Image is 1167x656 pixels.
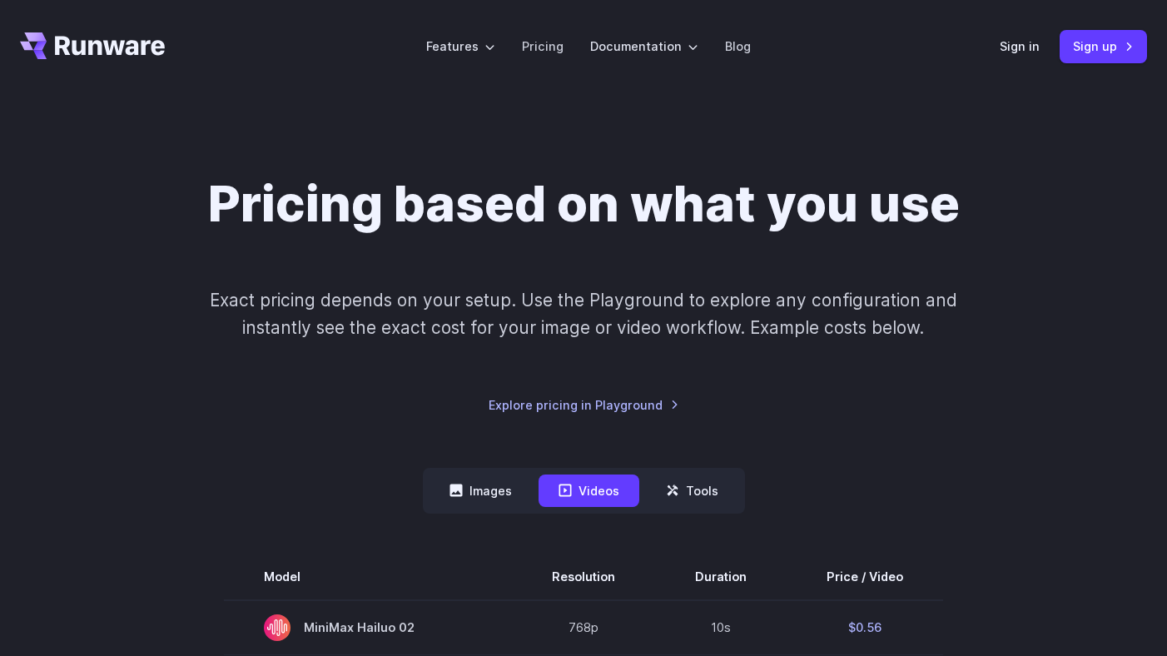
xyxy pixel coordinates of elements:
[430,475,532,507] button: Images
[264,614,472,641] span: MiniMax Hailuo 02
[489,395,679,415] a: Explore pricing in Playground
[646,475,738,507] button: Tools
[655,600,787,655] td: 10s
[512,600,655,655] td: 768p
[725,37,751,56] a: Blog
[426,37,495,56] label: Features
[655,554,787,600] th: Duration
[208,173,960,233] h1: Pricing based on what you use
[20,32,165,59] a: Go to /
[590,37,698,56] label: Documentation
[512,554,655,600] th: Resolution
[787,554,943,600] th: Price / Video
[1000,37,1040,56] a: Sign in
[522,37,564,56] a: Pricing
[1060,30,1147,62] a: Sign up
[189,286,978,342] p: Exact pricing depends on your setup. Use the Playground to explore any configuration and instantl...
[539,475,639,507] button: Videos
[224,554,512,600] th: Model
[787,600,943,655] td: $0.56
